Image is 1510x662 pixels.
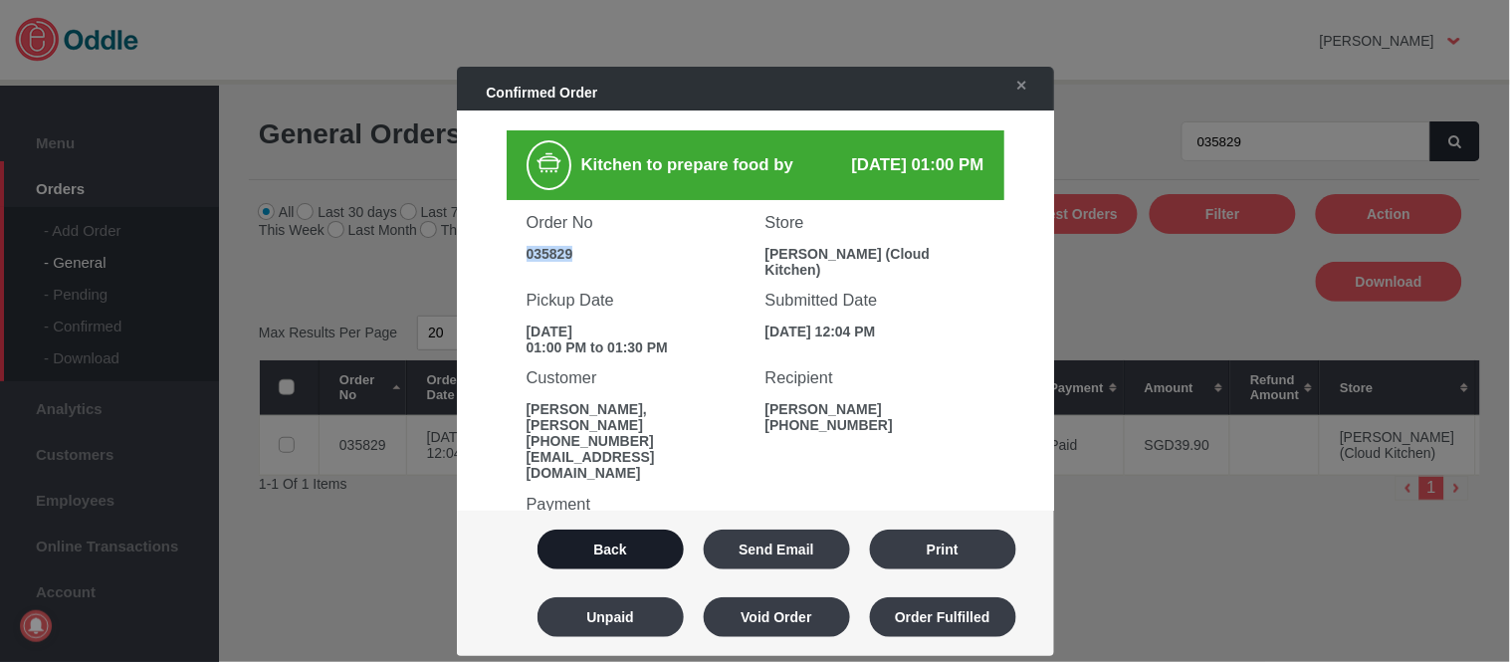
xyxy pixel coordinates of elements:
[571,140,830,190] div: Kitchen to prepare food by
[704,530,850,569] button: Send Email
[527,401,746,433] div: [PERSON_NAME], [PERSON_NAME]
[538,597,684,637] button: Unpaid
[996,68,1038,104] a: ✕
[765,417,984,433] div: [PHONE_NUMBER]
[534,147,564,178] img: cooking.png
[527,433,746,449] div: [PHONE_NUMBER]
[538,530,684,569] button: Back
[467,75,986,110] div: Confirmed Order
[527,246,746,262] div: 035829
[527,339,746,355] div: 01:00 PM to 01:30 PM
[765,213,984,232] h3: Store
[765,291,984,310] h3: Submitted Date
[527,324,746,339] div: [DATE]
[830,155,984,175] div: [DATE] 01:00 PM
[870,597,1016,637] button: Order Fulfilled
[527,368,746,387] h3: Customer
[765,246,984,278] div: [PERSON_NAME] (Cloud Kitchen)
[765,324,984,339] div: [DATE] 12:04 PM
[527,213,746,232] h3: Order No
[704,597,850,637] button: Void Order
[527,291,746,310] h3: Pickup Date
[765,401,984,417] div: [PERSON_NAME]
[765,368,984,387] h3: Recipient
[870,530,1016,569] button: Print
[527,495,984,514] h3: Payment
[527,449,746,481] div: [EMAIL_ADDRESS][DOMAIN_NAME]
